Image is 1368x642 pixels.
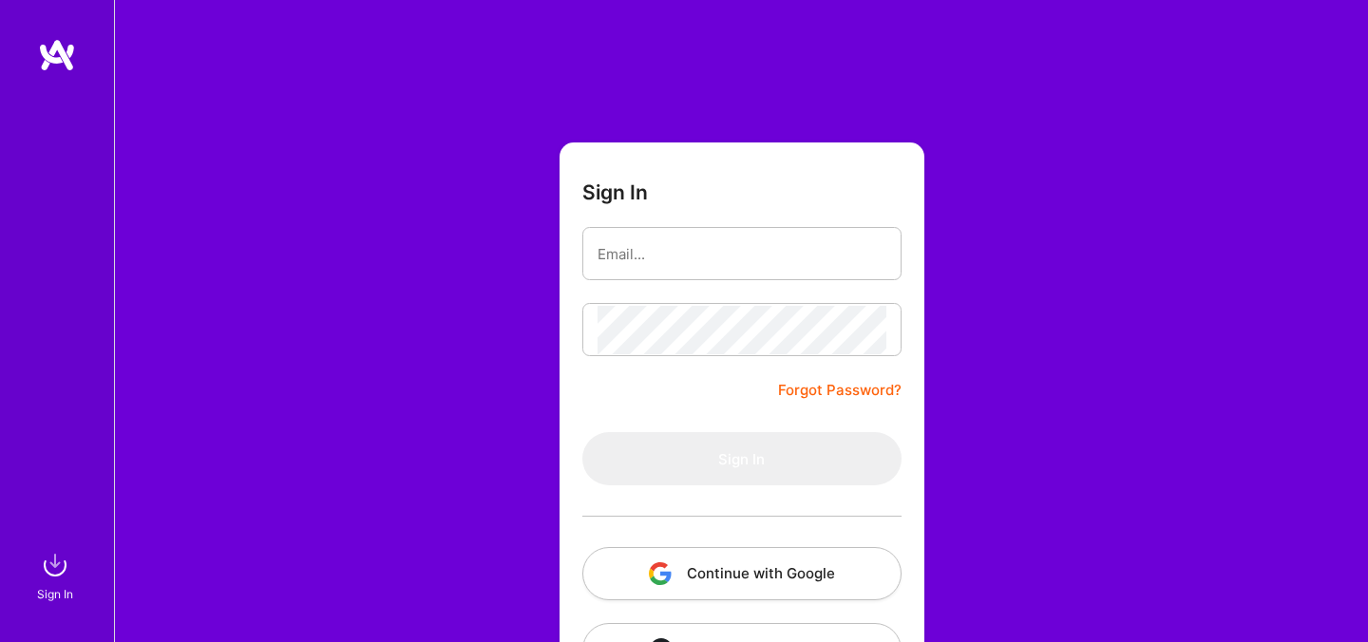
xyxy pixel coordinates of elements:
button: Sign In [582,432,902,485]
input: Email... [598,230,886,278]
div: Sign In [37,584,73,604]
h3: Sign In [582,180,648,204]
img: logo [38,38,76,72]
button: Continue with Google [582,547,902,600]
a: sign inSign In [40,546,74,604]
img: sign in [36,546,74,584]
a: Forgot Password? [778,379,902,402]
img: icon [649,562,672,585]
